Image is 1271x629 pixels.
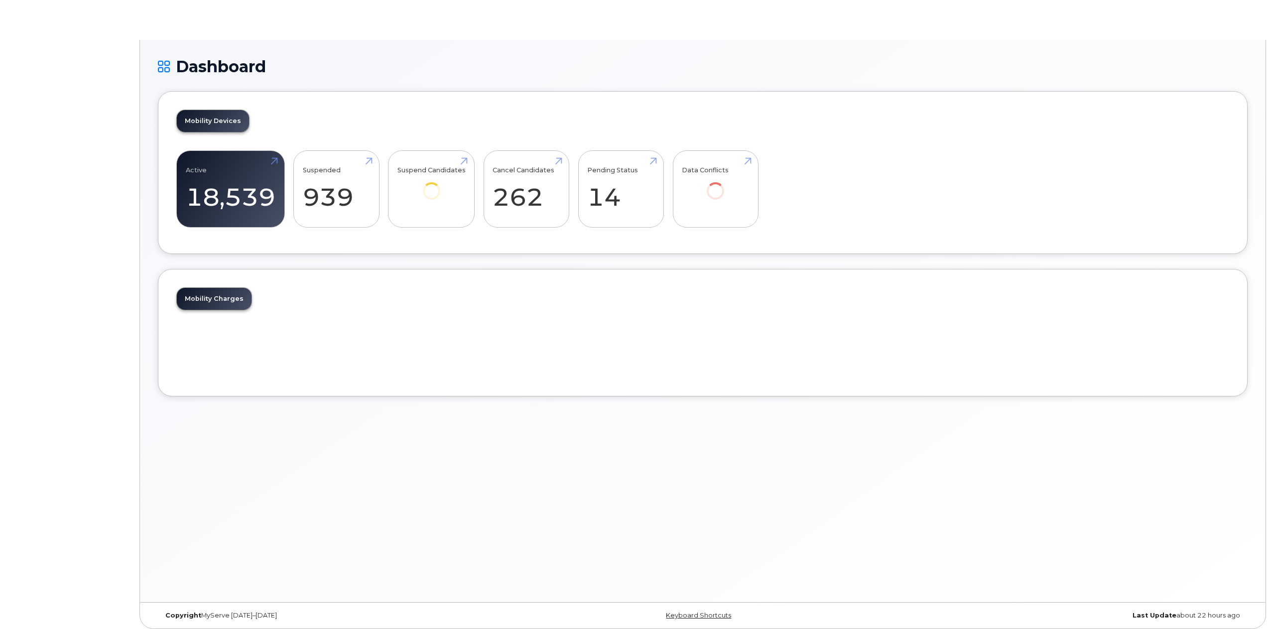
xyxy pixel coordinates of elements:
[682,156,749,214] a: Data Conflicts
[885,612,1248,620] div: about 22 hours ago
[666,612,731,619] a: Keyboard Shortcuts
[165,612,201,619] strong: Copyright
[186,156,275,222] a: Active 18,539
[158,58,1248,75] h1: Dashboard
[587,156,654,222] a: Pending Status 14
[397,156,466,214] a: Suspend Candidates
[158,612,521,620] div: MyServe [DATE]–[DATE]
[177,110,249,132] a: Mobility Devices
[303,156,370,222] a: Suspended 939
[493,156,560,222] a: Cancel Candidates 262
[177,288,252,310] a: Mobility Charges
[1133,612,1176,619] strong: Last Update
